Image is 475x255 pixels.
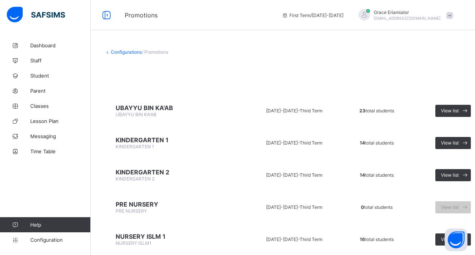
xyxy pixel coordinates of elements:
span: View list [441,140,459,146]
span: Third Term [300,108,322,114]
span: Grace Eriamiator [374,9,441,15]
span: [EMAIL_ADDRESS][DOMAIN_NAME] [374,16,441,20]
span: total students [360,172,394,178]
span: total students [359,108,394,114]
span: total students [360,236,394,242]
span: Help [30,222,90,228]
span: Third Term [300,140,322,146]
b: 14 [360,140,365,146]
span: Classes [30,103,91,109]
span: total students [360,140,394,146]
span: [DATE]-[DATE] - [266,172,300,178]
span: Configuration [30,237,90,243]
span: Dashboard [30,42,91,48]
span: UBAYYU BIN KA'AB [116,104,235,112]
span: View list [441,172,459,178]
span: NURSERY ISLM1 [116,240,152,246]
span: [DATE]-[DATE] - [266,140,300,146]
button: Open asap [445,229,467,251]
span: Promotions [125,11,271,19]
img: safsims [7,7,65,23]
span: PRE NURSERY [116,208,147,214]
span: total students [361,204,393,210]
span: Time Table [30,148,91,154]
span: session/term information [282,12,343,18]
span: [DATE]-[DATE] - [266,204,300,210]
span: Third Term [300,236,322,242]
div: GraceEriamiator [351,9,457,22]
span: Parent [30,88,91,94]
span: View list [441,108,459,114]
span: KINDERGARTEN 1 [116,136,235,144]
span: View list [441,236,459,242]
span: Student [30,73,91,79]
span: NURSERY ISLM 1 [116,233,235,240]
span: Staff [30,58,91,64]
span: KINDERGARTEN 2 [116,176,155,182]
span: [DATE]-[DATE] - [266,236,300,242]
b: 14 [360,172,365,178]
span: UBAYYU BIN KA'AB [116,112,156,117]
span: Third Term [300,204,322,210]
span: KINDERGARTEN 1 [116,144,154,149]
span: [DATE]-[DATE] - [266,108,300,114]
span: View list [441,204,459,210]
span: / Promotions [142,49,168,55]
b: 16 [360,236,365,242]
a: Configurations [111,49,142,55]
span: KINDERGARTEN 2 [116,168,235,176]
b: 0 [361,204,364,210]
span: Lesson Plan [30,118,91,124]
span: Messaging [30,133,91,139]
b: 23 [359,108,365,114]
span: PRE NURSERY [116,201,235,208]
span: Third Term [300,172,322,178]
